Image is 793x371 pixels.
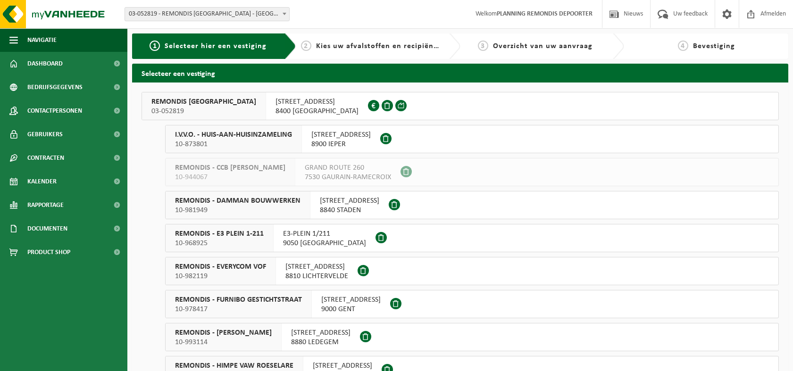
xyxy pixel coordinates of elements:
[175,140,292,149] span: 10-873801
[478,41,488,51] span: 3
[150,41,160,51] span: 1
[305,163,391,173] span: GRAND ROUTE 260
[151,107,256,116] span: 03-052819
[27,28,57,52] span: Navigatie
[311,130,371,140] span: [STREET_ADDRESS]
[175,305,302,314] span: 10-978417
[283,229,366,239] span: E3-PLEIN 1/211
[313,361,372,371] span: [STREET_ADDRESS]
[175,206,301,215] span: 10-981949
[175,196,301,206] span: REMONDIS - DAMMAN BOUWWERKEN
[311,140,371,149] span: 8900 IEPER
[175,130,292,140] span: I.V.V.O. - HUIS-AAN-HUISINZAMELING
[132,64,788,82] h2: Selecteer een vestiging
[27,99,82,123] span: Contactpersonen
[165,125,779,153] button: I.V.V.O. - HUIS-AAN-HUISINZAMELING 10-873801 [STREET_ADDRESS]8900 IEPER
[175,239,264,248] span: 10-968925
[165,42,267,50] span: Selecteer hier een vestiging
[27,52,63,75] span: Dashboard
[175,173,285,182] span: 10-944067
[316,42,446,50] span: Kies uw afvalstoffen en recipiënten
[497,10,593,17] strong: PLANNING REMONDIS DEPOORTER
[27,170,57,193] span: Kalender
[693,42,735,50] span: Bevestiging
[165,257,779,285] button: REMONDIS - EVERYCOM VOF 10-982119 [STREET_ADDRESS]8810 LICHTERVELDE
[175,361,293,371] span: REMONDIS - HIMPE VAW ROESELARE
[27,123,63,146] span: Gebruikers
[175,262,266,272] span: REMONDIS - EVERYCOM VOF
[321,295,381,305] span: [STREET_ADDRESS]
[285,262,348,272] span: [STREET_ADDRESS]
[27,217,67,240] span: Documenten
[27,240,70,264] span: Product Shop
[301,41,311,51] span: 2
[291,338,351,347] span: 8880 LEDEGEM
[175,328,272,338] span: REMONDIS - [PERSON_NAME]
[27,146,64,170] span: Contracten
[142,92,779,120] button: REMONDIS [GEOGRAPHIC_DATA] 03-052819 [STREET_ADDRESS]8400 [GEOGRAPHIC_DATA]
[175,272,266,281] span: 10-982119
[275,97,359,107] span: [STREET_ADDRESS]
[125,8,289,21] span: 03-052819 - REMONDIS WEST-VLAANDEREN - OOSTENDE
[27,75,83,99] span: Bedrijfsgegevens
[175,163,285,173] span: REMONDIS - CCB [PERSON_NAME]
[493,42,593,50] span: Overzicht van uw aanvraag
[320,196,379,206] span: [STREET_ADDRESS]
[283,239,366,248] span: 9050 [GEOGRAPHIC_DATA]
[165,290,779,318] button: REMONDIS - FURNIBO GESTICHTSTRAAT 10-978417 [STREET_ADDRESS]9000 GENT
[291,328,351,338] span: [STREET_ADDRESS]
[320,206,379,215] span: 8840 STADEN
[165,224,779,252] button: REMONDIS - E3 PLEIN 1-211 10-968925 E3-PLEIN 1/2119050 [GEOGRAPHIC_DATA]
[678,41,688,51] span: 4
[165,323,779,351] button: REMONDIS - [PERSON_NAME] 10-993114 [STREET_ADDRESS]8880 LEDEGEM
[285,272,348,281] span: 8810 LICHTERVELDE
[321,305,381,314] span: 9000 GENT
[165,191,779,219] button: REMONDIS - DAMMAN BOUWWERKEN 10-981949 [STREET_ADDRESS]8840 STADEN
[305,173,391,182] span: 7530 GAURAIN-RAMECROIX
[125,7,290,21] span: 03-052819 - REMONDIS WEST-VLAANDEREN - OOSTENDE
[151,97,256,107] span: REMONDIS [GEOGRAPHIC_DATA]
[275,107,359,116] span: 8400 [GEOGRAPHIC_DATA]
[175,229,264,239] span: REMONDIS - E3 PLEIN 1-211
[175,338,272,347] span: 10-993114
[175,295,302,305] span: REMONDIS - FURNIBO GESTICHTSTRAAT
[27,193,64,217] span: Rapportage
